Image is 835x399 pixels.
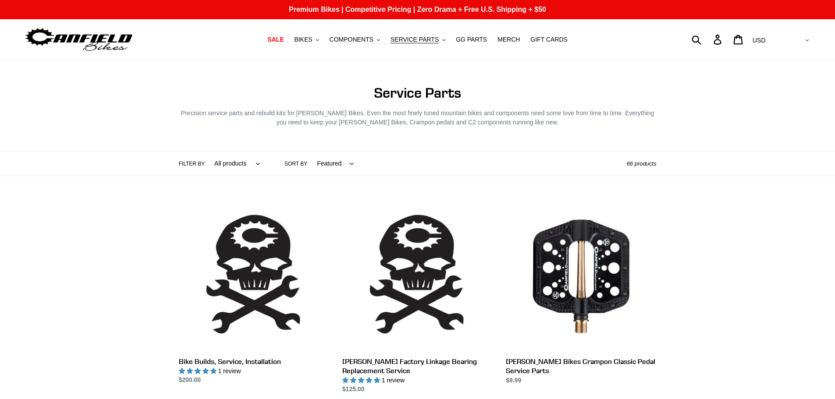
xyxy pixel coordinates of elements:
[290,34,323,46] button: BIKES
[24,26,134,53] img: Canfield Bikes
[493,34,524,46] a: MERCH
[497,36,520,43] span: MERCH
[374,84,461,101] span: Service Parts
[526,34,572,46] a: GIFT CARDS
[696,30,719,49] input: Search
[284,160,307,168] label: Sort by
[456,36,487,43] span: GG PARTS
[263,34,288,46] a: SALE
[391,36,439,43] span: SERVICE PARTS
[627,160,657,167] span: 66 products
[179,109,657,127] p: Precision service parts and rebuild kits for [PERSON_NAME] Bikes. Even the most finely tuned moun...
[179,160,205,168] label: Filter by
[451,34,491,46] a: GG PARTS
[530,36,568,43] span: GIFT CARDS
[325,34,384,46] button: COMPONENTS
[386,34,450,46] button: SERVICE PARTS
[330,36,373,43] span: COMPONENTS
[267,36,284,43] span: SALE
[294,36,312,43] span: BIKES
